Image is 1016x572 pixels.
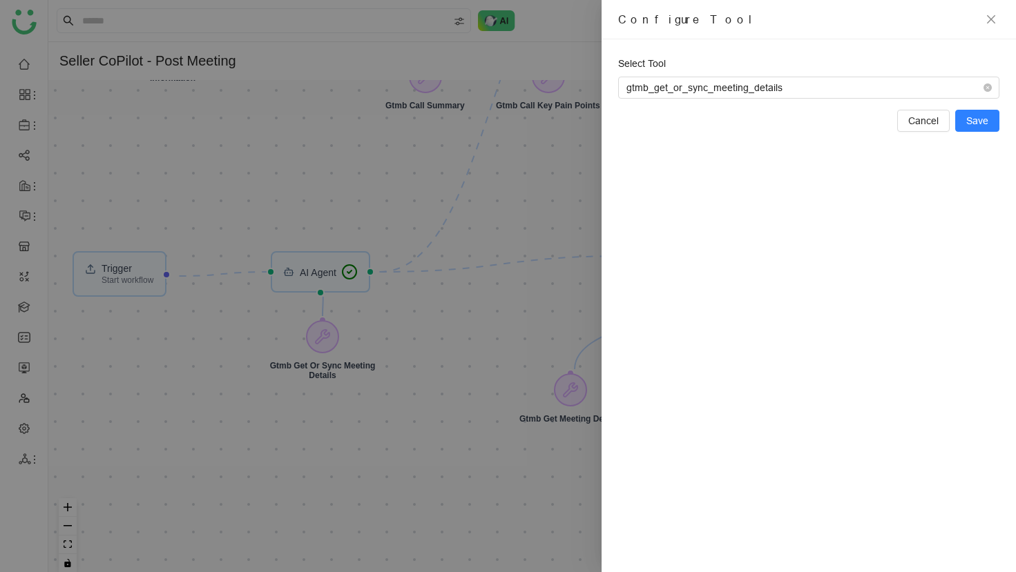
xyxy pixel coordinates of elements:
[986,14,997,25] span: close
[897,110,950,132] button: Cancel
[626,77,991,98] span: gtmb_get_or_sync_meeting_details
[618,11,976,28] div: Configure Tool
[618,56,666,71] label: Select Tool
[955,110,999,132] button: Save
[908,113,939,128] span: Cancel
[984,83,992,92] span: close-circle
[983,11,999,28] button: Close
[966,113,988,128] span: Save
